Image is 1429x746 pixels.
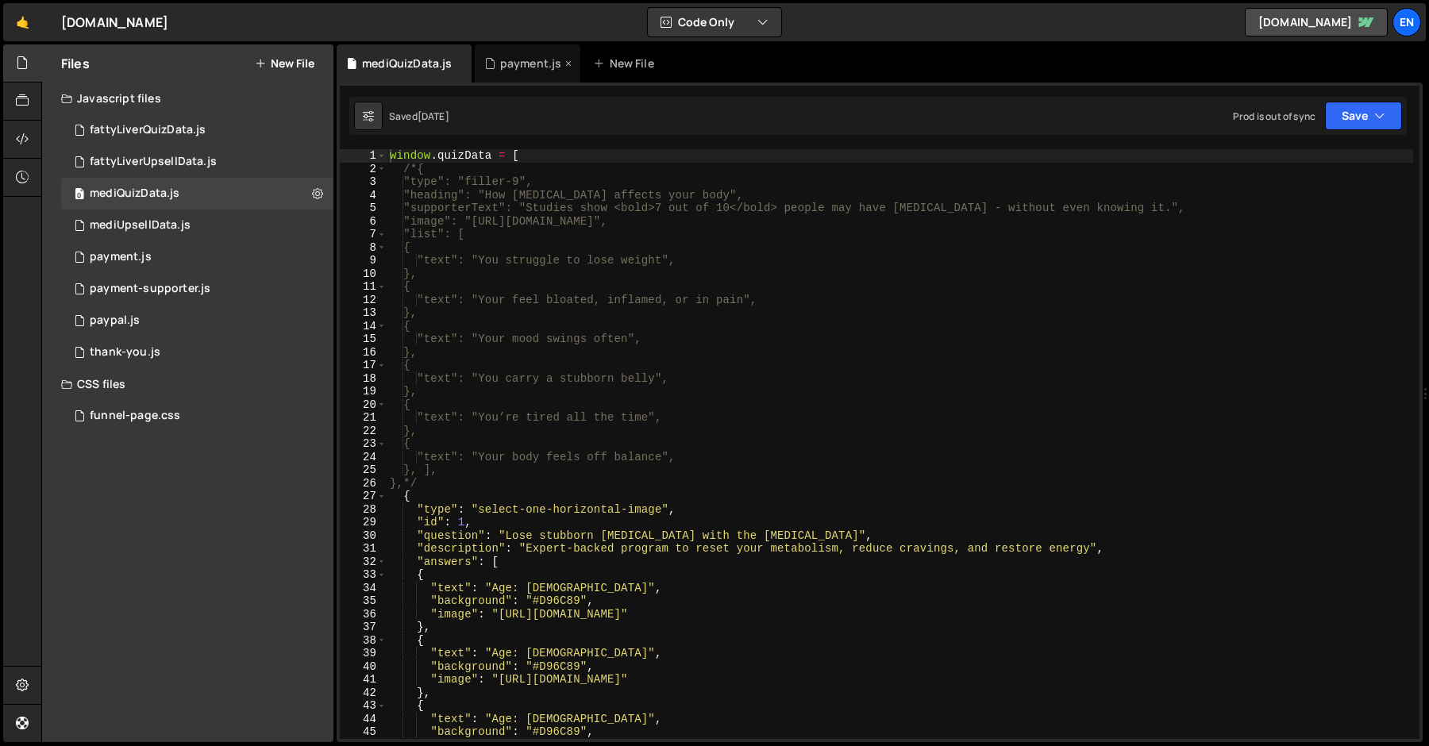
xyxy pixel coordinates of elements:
[340,529,387,543] div: 30
[90,282,210,296] div: payment-supporter.js
[42,83,333,114] div: Javascript files
[340,320,387,333] div: 14
[90,250,152,264] div: payment.js
[340,673,387,686] div: 41
[340,725,387,739] div: 45
[61,178,333,210] div: 16956/46700.js
[340,516,387,529] div: 29
[340,254,387,267] div: 9
[90,409,180,423] div: funnel-page.css
[340,634,387,648] div: 38
[61,114,333,146] div: 16956/46566.js
[340,556,387,569] div: 32
[1392,8,1421,37] a: En
[340,280,387,294] div: 11
[42,368,333,400] div: CSS files
[340,372,387,386] div: 18
[340,477,387,490] div: 26
[1233,110,1315,123] div: Prod is out of sync
[340,333,387,346] div: 15
[340,175,387,189] div: 3
[340,542,387,556] div: 31
[340,346,387,360] div: 16
[340,411,387,425] div: 21
[418,110,449,123] div: [DATE]
[648,8,781,37] button: Code Only
[500,56,562,71] div: payment.js
[340,660,387,674] div: 40
[61,336,333,368] div: 16956/46524.js
[340,621,387,634] div: 37
[362,56,452,71] div: mediQuizData.js
[90,218,191,233] div: mediUpsellData.js
[340,267,387,281] div: 10
[340,385,387,398] div: 19
[340,463,387,477] div: 25
[389,110,449,123] div: Saved
[255,57,314,70] button: New File
[61,241,333,273] div: 16956/46551.js
[340,437,387,451] div: 23
[1245,8,1388,37] a: [DOMAIN_NAME]
[340,398,387,412] div: 20
[61,400,333,432] div: 16956/47008.css
[340,241,387,255] div: 8
[340,149,387,163] div: 1
[61,146,333,178] div: 16956/46565.js
[340,359,387,372] div: 17
[1325,102,1402,130] button: Save
[340,425,387,438] div: 22
[340,215,387,229] div: 6
[61,55,90,72] h2: Files
[340,490,387,503] div: 27
[340,594,387,608] div: 35
[340,647,387,660] div: 39
[340,568,387,582] div: 33
[3,3,42,41] a: 🤙
[61,13,168,32] div: [DOMAIN_NAME]
[340,582,387,595] div: 34
[75,189,84,202] span: 0
[340,189,387,202] div: 4
[61,210,333,241] div: 16956/46701.js
[90,186,179,201] div: mediQuizData.js
[61,305,333,336] div: 16956/46550.js
[340,306,387,320] div: 13
[340,503,387,517] div: 28
[340,228,387,241] div: 7
[340,202,387,215] div: 5
[340,686,387,700] div: 42
[90,155,217,169] div: fattyLiverUpsellData.js
[61,273,333,305] div: 16956/46552.js
[340,294,387,307] div: 12
[340,699,387,713] div: 43
[90,313,140,328] div: paypal.js
[340,451,387,464] div: 24
[340,608,387,621] div: 36
[340,163,387,176] div: 2
[340,713,387,726] div: 44
[90,123,206,137] div: fattyLiverQuizData.js
[593,56,660,71] div: New File
[90,345,160,360] div: thank-you.js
